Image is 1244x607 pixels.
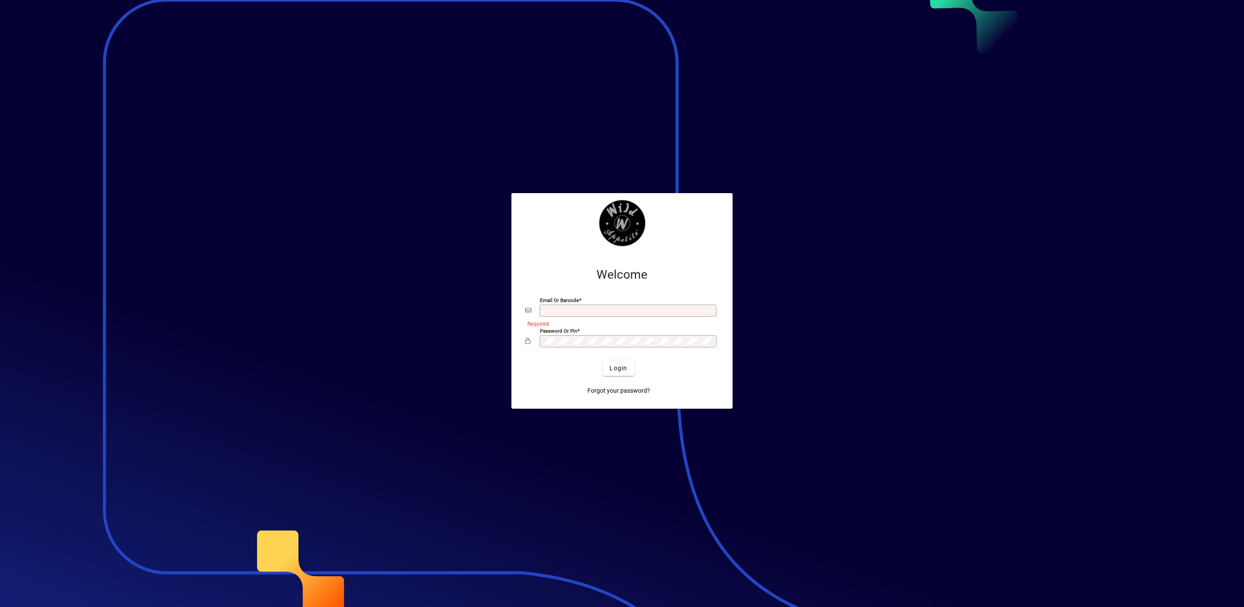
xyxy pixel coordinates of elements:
[525,267,719,282] h2: Welcome
[603,360,634,376] button: Login
[527,319,712,328] mat-error: Required
[540,328,577,334] mat-label: Password or Pin
[540,297,579,303] mat-label: Email or Barcode
[609,364,627,373] span: Login
[584,383,654,398] a: Forgot your password?
[587,386,650,395] span: Forgot your password?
